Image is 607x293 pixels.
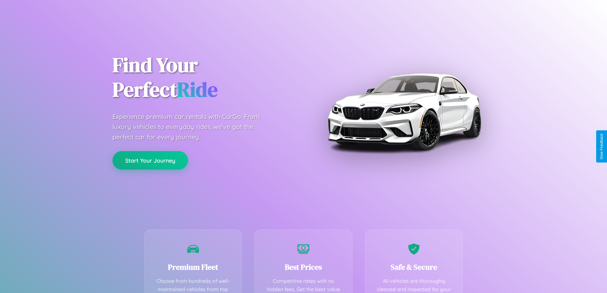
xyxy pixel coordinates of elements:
div: Give Feedback [599,134,604,159]
h3: Best Prices [264,262,343,272]
span: Ride [177,76,218,103]
img: Premium BMW car rental vehicle [324,32,484,191]
h1: Find Your Perfect [112,53,294,102]
h3: Safe & Secure [375,262,453,272]
button: Start Your Journey [112,151,188,170]
h3: Premium Fleet [154,262,232,272]
p: Experience premium car rentals with CarGo. From luxury vehicles to everyday rides, we've got the ... [112,112,272,142]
